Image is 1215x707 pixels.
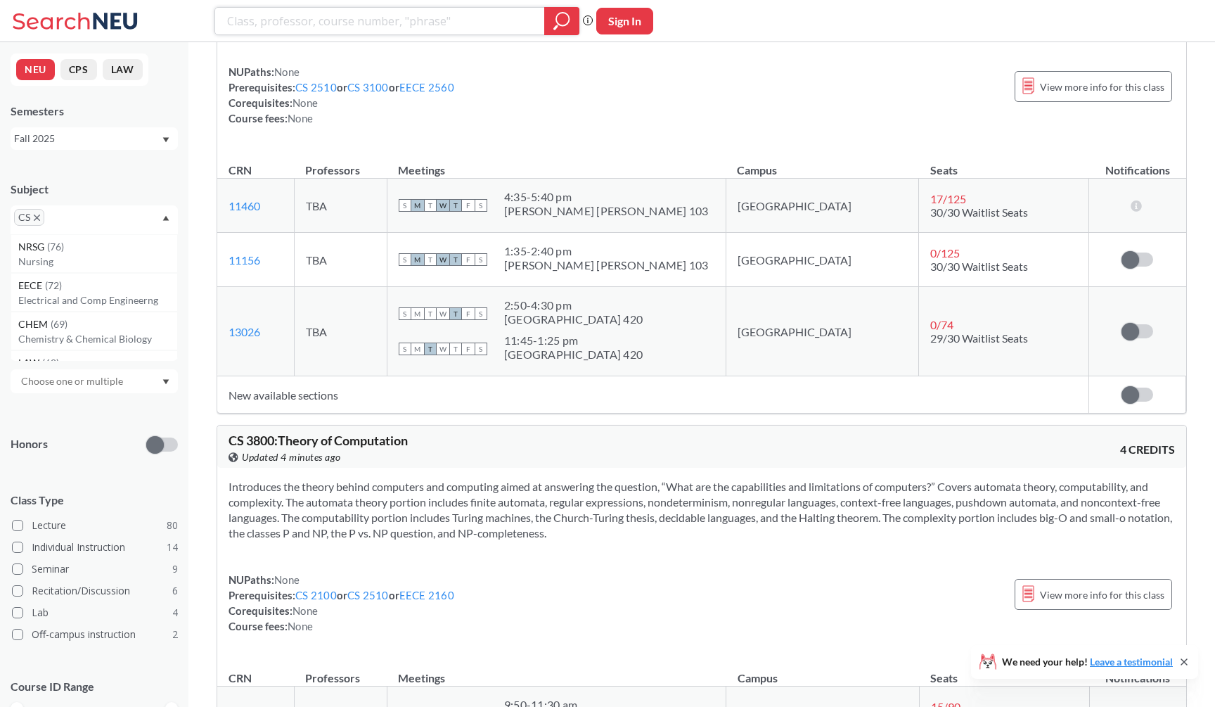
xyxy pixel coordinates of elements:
label: Individual Instruction [12,538,178,556]
span: ( 76 ) [47,241,64,253]
span: 29/30 Waitlist Seats [930,331,1028,345]
a: 13026 [229,325,260,338]
input: Class, professor, course number, "phrase" [226,9,534,33]
p: Chemistry & Chemical Biology [18,332,177,346]
span: S [475,199,487,212]
span: M [411,343,424,355]
svg: Dropdown arrow [162,215,169,221]
span: S [475,307,487,320]
div: CRN [229,670,252,686]
section: Introduces the theory behind computers and computing aimed at answering the question, “What are t... [229,479,1175,541]
button: CPS [60,59,97,80]
span: None [288,112,313,125]
label: Recitation/Discussion [12,582,178,600]
div: Semesters [11,103,178,119]
span: W [437,307,449,320]
span: 14 [167,540,178,555]
label: Lecture [12,516,178,535]
div: [GEOGRAPHIC_DATA] 420 [504,312,643,326]
span: CS 3800 : Theory of Computation [229,433,408,448]
span: None [274,573,300,586]
span: S [399,343,411,355]
span: None [292,96,318,109]
span: 4 [172,605,178,620]
p: Honors [11,436,48,452]
span: 2 [172,627,178,642]
div: 4:35 - 5:40 pm [504,190,709,204]
th: Professors [294,148,387,179]
span: W [437,253,449,266]
th: Campus [726,656,919,687]
span: F [462,253,475,266]
span: T [449,343,462,355]
label: Lab [12,604,178,622]
span: Updated 4 minutes ago [242,450,341,465]
label: Seminar [12,560,178,578]
p: Course ID Range [11,679,178,695]
svg: Dropdown arrow [162,137,169,143]
button: Sign In [596,8,653,34]
span: EECE [18,278,45,293]
span: NRSG [18,239,47,255]
span: We need your help! [1002,657,1173,667]
span: M [411,307,424,320]
span: Class Type [11,492,178,508]
span: T [449,307,462,320]
div: 1:35 - 2:40 pm [504,244,709,258]
span: View more info for this class [1040,78,1164,96]
th: Seats [919,656,1089,687]
div: Fall 2025 [14,131,161,146]
div: magnifying glass [544,7,579,35]
label: Off-campus instruction [12,625,178,644]
span: ( 72 ) [45,279,62,291]
span: T [424,199,437,212]
span: S [399,199,411,212]
svg: X to remove pill [34,215,40,221]
span: T [424,307,437,320]
a: EECE 2160 [399,589,454,601]
span: 17 / 125 [930,192,966,205]
td: New available sections [217,376,1089,414]
span: 80 [167,518,178,533]
div: CRN [229,163,252,178]
span: S [475,253,487,266]
span: T [449,253,462,266]
span: View more info for this class [1040,586,1164,604]
td: [GEOGRAPHIC_DATA] [726,287,918,376]
svg: Dropdown arrow [162,379,169,385]
div: 2:50 - 4:30 pm [504,298,643,312]
span: F [462,307,475,320]
a: CS 2510 [295,81,337,94]
span: 0 / 125 [930,246,960,260]
span: S [475,343,487,355]
span: LAW [18,355,42,371]
th: Meetings [387,148,726,179]
span: W [437,199,449,212]
a: CS 2100 [295,589,337,601]
svg: magnifying glass [553,11,570,31]
span: 9 [172,561,178,577]
div: 11:45 - 1:25 pm [504,333,643,348]
span: W [437,343,449,355]
span: CHEM [18,317,51,332]
p: Nursing [18,255,177,269]
td: [GEOGRAPHIC_DATA] [726,179,918,233]
span: 6 [172,583,178,599]
span: T [424,253,437,266]
div: CSX to remove pillDropdown arrowNRSG(76)NursingEECE(72)Electrical and Comp EngineerngCHEM(69)Chem... [11,205,178,234]
td: TBA [294,179,387,233]
span: S [399,253,411,266]
span: T [449,199,462,212]
td: [GEOGRAPHIC_DATA] [726,233,918,287]
a: CS 2510 [347,589,389,601]
span: 4 CREDITS [1120,442,1175,457]
th: Seats [919,148,1089,179]
div: [PERSON_NAME] [PERSON_NAME] 103 [504,258,709,272]
div: Subject [11,181,178,197]
div: NUPaths: Prerequisites: or or Corequisites: Course fees: [229,572,454,634]
span: ( 68 ) [42,357,59,369]
a: 11156 [229,253,260,267]
th: Meetings [387,656,726,687]
p: Electrical and Comp Engineerng [18,293,177,307]
span: S [399,307,411,320]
